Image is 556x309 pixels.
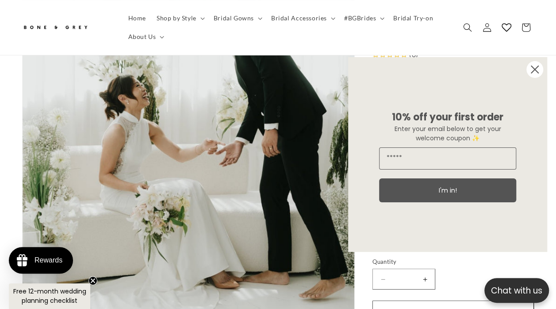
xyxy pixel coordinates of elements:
[151,9,208,27] summary: Shop by Style
[35,256,62,264] div: Rewards
[379,178,516,202] button: I'm in!
[19,17,114,38] a: Bone and Grey Bridal
[271,14,327,22] span: Bridal Accessories
[393,14,433,22] span: Bridal Try-on
[392,110,503,124] span: 10% off your first order
[388,9,438,27] a: Bridal Try-on
[484,278,549,303] button: Open chatbox
[208,9,266,27] summary: Bridal Gowns
[22,20,88,35] img: Bone and Grey Bridal
[128,33,156,41] span: About Us
[453,13,512,28] button: Write a review
[123,27,168,46] summary: About Us
[13,287,86,305] span: Free 12-month wedding planning checklist
[214,14,254,22] span: Bridal Gowns
[88,276,97,285] button: Close teaser
[458,18,477,37] summary: Search
[395,124,501,143] span: Enter your email below to get your welcome coupon ✨
[128,14,146,22] span: Home
[372,258,534,267] label: Quantity
[339,48,556,261] div: FLYOUT Form
[526,61,544,78] button: Close dialog
[123,9,151,27] a: Home
[484,284,549,297] p: Chat with us
[339,9,388,27] summary: #BGBrides
[344,14,376,22] span: #BGBrides
[379,147,516,170] input: Email
[157,14,196,22] span: Shop by Style
[266,9,339,27] summary: Bridal Accessories
[59,50,98,58] a: Write a review
[9,283,90,309] div: Free 12-month wedding planning checklistClose teaser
